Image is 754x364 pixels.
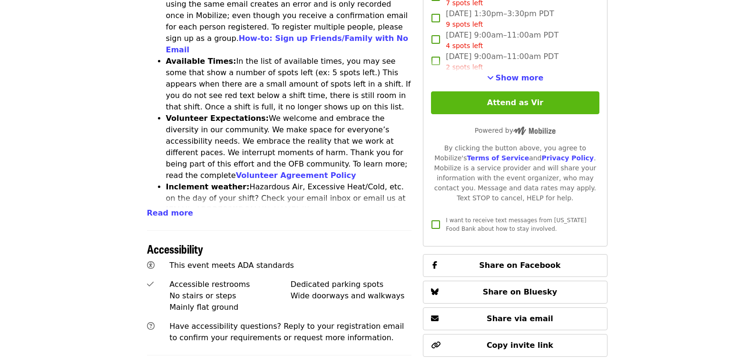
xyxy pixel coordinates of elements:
[513,127,556,135] img: Powered by Mobilize
[147,208,193,217] span: Read more
[166,182,250,191] strong: Inclement weather:
[169,261,294,270] span: This event meets ADA standards
[166,56,412,113] li: In the list of available times, you may see some that show a number of spots left (ex: 5 spots le...
[423,254,607,277] button: Share on Facebook
[431,91,599,114] button: Attend as Vir
[147,240,203,257] span: Accessibility
[169,290,291,302] div: No stairs or steps
[446,8,554,30] span: [DATE] 1:30pm–3:30pm PDT
[147,280,154,289] i: check icon
[446,42,483,49] span: 4 spots left
[166,113,412,181] li: We welcome and embrace the diversity in our community. We make space for everyone’s accessibility...
[483,287,558,296] span: Share on Bluesky
[166,114,269,123] strong: Volunteer Expectations:
[147,261,155,270] i: universal-access icon
[147,207,193,219] button: Read more
[487,72,544,84] button: See more timeslots
[467,154,529,162] a: Terms of Service
[446,30,558,51] span: [DATE] 9:00am–11:00am PDT
[541,154,594,162] a: Privacy Policy
[291,290,412,302] div: Wide doorways and walkways
[479,261,560,270] span: Share on Facebook
[166,34,409,54] a: How-to: Sign up Friends/Family with No Email
[446,217,586,232] span: I want to receive text messages from [US_STATE] Food Bank about how to stay involved.
[446,51,558,72] span: [DATE] 9:00am–11:00am PDT
[147,322,155,331] i: question-circle icon
[487,341,553,350] span: Copy invite link
[166,181,412,238] li: Hazardous Air, Excessive Heat/Cold, etc. on the day of your shift? Check your email inbox or emai...
[431,143,599,203] div: By clicking the button above, you agree to Mobilize's and . Mobilize is a service provider and wi...
[236,171,356,180] a: Volunteer Agreement Policy
[423,307,607,330] button: Share via email
[475,127,556,134] span: Powered by
[423,281,607,304] button: Share on Bluesky
[166,57,236,66] strong: Available Times:
[423,334,607,357] button: Copy invite link
[496,73,544,82] span: Show more
[446,63,483,71] span: 2 spots left
[169,279,291,290] div: Accessible restrooms
[169,322,404,342] span: Have accessibility questions? Reply to your registration email to confirm your requirements or re...
[487,314,553,323] span: Share via email
[291,279,412,290] div: Dedicated parking spots
[169,302,291,313] div: Mainly flat ground
[446,20,483,28] span: 9 spots left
